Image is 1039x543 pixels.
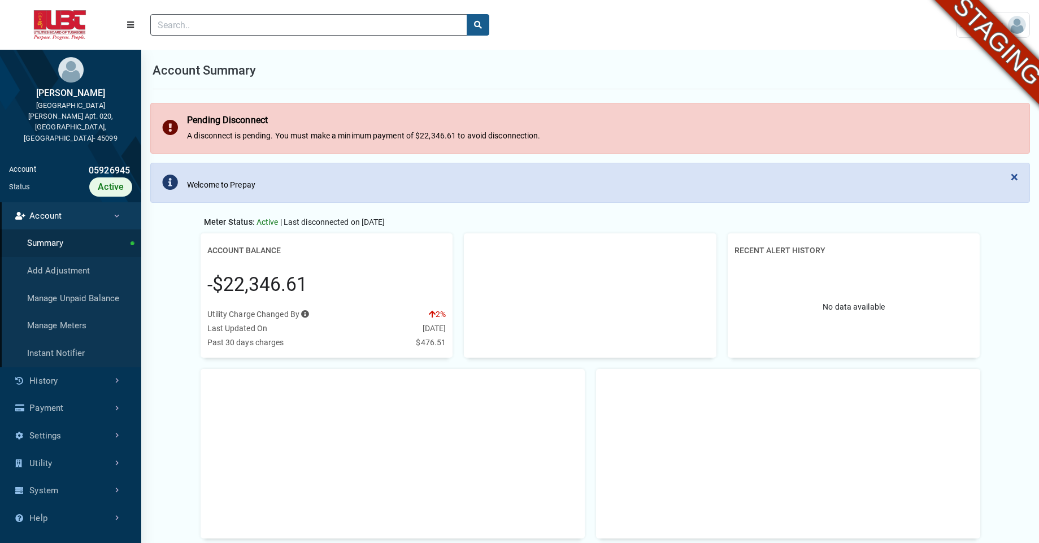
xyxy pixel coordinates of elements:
div: Welcome to Prepay [187,179,255,191]
span: Active [257,218,279,227]
img: ALTSK Logo [9,10,111,40]
h1: Account Summary [153,61,257,80]
h2: Account Balance [207,240,281,261]
button: Menu [120,15,141,35]
div: Pending Disconnect [187,115,540,125]
input: Search [150,14,467,36]
div: [PERSON_NAME] [9,86,132,100]
div: $476.51 [416,337,446,349]
span: | Last disconnected on [DATE] [280,216,385,228]
span: Meter Status: [204,218,255,227]
div: No data available [734,266,973,349]
span: × [1011,169,1018,185]
div: Account [9,164,36,177]
div: -$22,346.61 [207,271,308,299]
div: A disconnect is pending. You must make a minimum payment of $22,346.61 to avoid disconnection. [187,130,540,142]
div: Status [9,181,31,192]
div: Utility Charge Changed By [207,309,310,320]
div: Past 30 days charges [207,337,284,349]
span: 2% [429,310,446,319]
div: 05926945 [36,164,132,177]
div: Last Updated On [207,323,268,335]
div: Active [89,177,132,197]
span: User Settings [960,19,1008,31]
a: User Settings [956,12,1030,38]
button: search [467,14,489,36]
button: Close [999,163,1029,190]
div: [GEOGRAPHIC_DATA][PERSON_NAME] Apt. 020, [GEOGRAPHIC_DATA], [GEOGRAPHIC_DATA]- 45099 [9,100,132,144]
h2: Recent Alert History [734,240,825,261]
div: [DATE] [423,323,446,335]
